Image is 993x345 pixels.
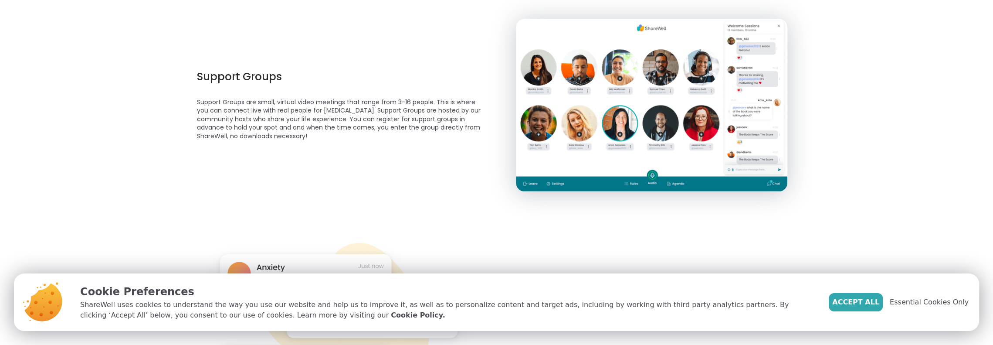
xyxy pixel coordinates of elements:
[80,300,815,321] p: ShareWell uses cookies to understand the way you use our website and help us to improve it, as we...
[516,19,787,191] img: Session Experience
[890,297,969,307] span: Essential Cookies Only
[80,284,815,300] p: Cookie Preferences
[197,69,486,84] h3: Support Groups
[832,297,879,307] span: Accept All
[829,293,883,311] button: Accept All
[391,310,445,321] a: Cookie Policy.
[197,98,486,141] p: Support Groups are small, virtual video meetings that range from 3-16 people. This is where you c...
